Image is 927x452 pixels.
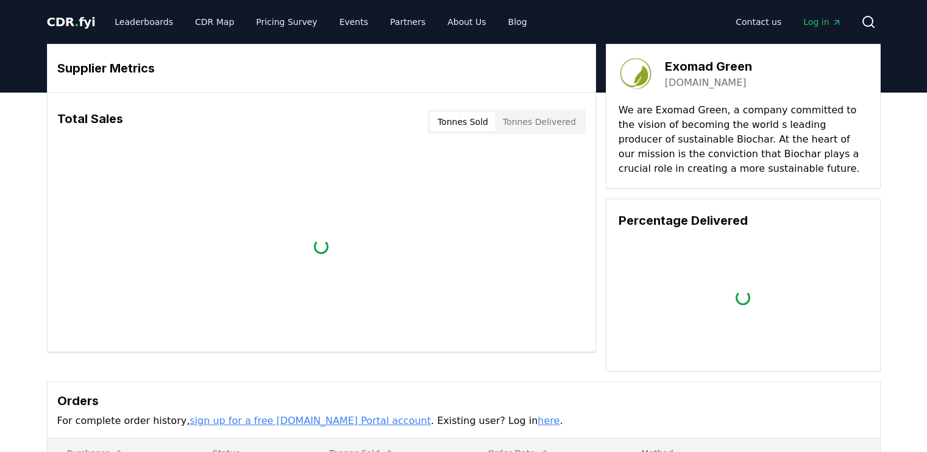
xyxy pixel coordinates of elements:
[57,110,123,134] h3: Total Sales
[619,57,653,91] img: Exomad Green-logo
[47,13,96,30] a: CDR.fyi
[380,11,435,33] a: Partners
[726,11,851,33] nav: Main
[794,11,851,33] a: Log in
[665,76,747,90] a: [DOMAIN_NAME]
[313,238,330,255] div: loading
[105,11,536,33] nav: Main
[495,112,583,132] button: Tonnes Delivered
[246,11,327,33] a: Pricing Survey
[619,103,868,176] p: We are Exomad Green, a company committed to the vision of becoming the world s leading producer o...
[619,211,868,230] h3: Percentage Delivered
[74,15,79,29] span: .
[499,11,537,33] a: Blog
[734,289,751,306] div: loading
[185,11,244,33] a: CDR Map
[330,11,378,33] a: Events
[430,112,495,132] button: Tonnes Sold
[665,57,752,76] h3: Exomad Green
[803,16,841,28] span: Log in
[57,59,586,77] h3: Supplier Metrics
[190,415,431,426] a: sign up for a free [DOMAIN_NAME] Portal account
[726,11,791,33] a: Contact us
[57,414,870,428] p: For complete order history, . Existing user? Log in .
[105,11,183,33] a: Leaderboards
[538,415,559,426] a: here
[47,15,96,29] span: CDR fyi
[57,392,870,410] h3: Orders
[438,11,495,33] a: About Us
